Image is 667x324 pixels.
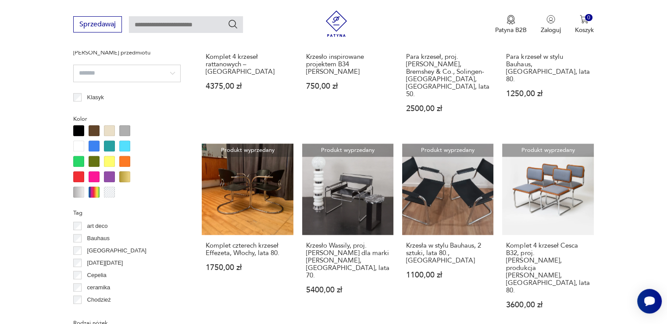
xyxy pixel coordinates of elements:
[406,53,489,98] h3: Para krzeseł, proj. [PERSON_NAME], Bremshey & Co., Solingen-[GEOGRAPHIC_DATA], [GEOGRAPHIC_DATA],...
[87,283,111,292] p: ceramika
[495,15,527,34] a: Ikona medaluPatyna B2B
[495,15,527,34] button: Patyna B2B
[87,307,109,317] p: Ćmielów
[506,53,589,83] h3: Para krzeseł w stylu Bauhaus, [GEOGRAPHIC_DATA], lata 80.
[306,242,389,279] h3: Krzesło Wassily, proj. [PERSON_NAME] dla marki [PERSON_NAME], [GEOGRAPHIC_DATA], lata 70.
[306,286,389,294] p: 5400,00 zł
[87,221,108,231] p: art deco
[206,242,289,257] h3: Komplet czterech krzeseł Effezeta, Włochy, lata 80.
[206,83,289,90] p: 4375,00 zł
[575,15,594,34] button: 0Koszyk
[73,16,122,32] button: Sprzedawaj
[585,14,592,22] div: 0
[406,105,489,112] p: 2500,00 zł
[206,264,289,271] p: 1750,00 zł
[506,15,515,25] img: Ikona medalu
[637,289,662,313] iframe: Smartsupp widget button
[406,242,489,264] h3: Krzesła w stylu Bauhaus, 2 sztuki, lata 80., [GEOGRAPHIC_DATA]
[87,93,104,102] p: Klasyk
[541,26,561,34] p: Zaloguj
[580,15,589,24] img: Ikona koszyka
[73,48,181,58] p: [PERSON_NAME] przedmiotu
[73,114,181,124] p: Kolor
[228,19,238,29] button: Szukaj
[506,90,589,97] p: 1250,00 zł
[73,208,181,218] p: Tag
[87,258,123,268] p: [DATE][DATE]
[87,246,146,256] p: [GEOGRAPHIC_DATA]
[87,234,110,243] p: Bauhaus
[575,26,594,34] p: Koszyk
[323,11,350,37] img: Patyna - sklep z meblami i dekoracjami vintage
[546,15,555,24] img: Ikonka użytkownika
[506,242,589,294] h3: Komplet 4 krzeseł Cesca B32, proj. [PERSON_NAME], produkcja [PERSON_NAME], [GEOGRAPHIC_DATA], lat...
[506,301,589,309] p: 3600,00 zł
[495,26,527,34] p: Patyna B2B
[206,53,289,76] h3: Komplet 4 krzeseł rattanowych – [GEOGRAPHIC_DATA]
[87,270,107,280] p: Cepelia
[87,295,111,305] p: Chodzież
[306,53,389,76] h3: Krzesło inspirowane projektem B34 [PERSON_NAME]
[541,15,561,34] button: Zaloguj
[306,83,389,90] p: 750,00 zł
[73,22,122,28] a: Sprzedawaj
[406,271,489,279] p: 1100,00 zł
